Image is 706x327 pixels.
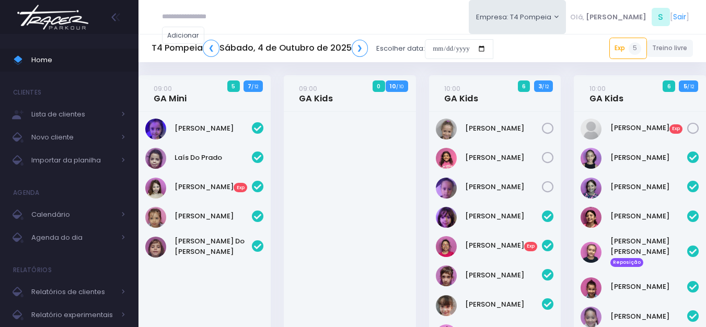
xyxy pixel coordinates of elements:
a: [PERSON_NAME] [610,153,688,163]
img: Anne Mizugai [436,236,457,257]
small: 10:00 [589,84,606,94]
span: Home [31,53,125,67]
span: Exp [524,242,538,251]
a: [PERSON_NAME] [465,123,542,134]
a: [PERSON_NAME] [610,282,688,292]
div: Escolher data: [152,37,493,61]
a: 09:00GA Kids [299,83,333,104]
img: STELLA ARAUJO LAGUNA [581,277,601,298]
a: [PERSON_NAME]Exp [465,240,542,251]
a: 10:00GA Kids [444,83,478,104]
a: [PERSON_NAME] [175,123,252,134]
span: Importar da planilha [31,154,115,167]
h4: Clientes [13,82,41,103]
span: Relatórios de clientes [31,285,115,299]
small: / 12 [542,84,549,90]
a: 09:00GA Mini [154,83,187,104]
img: Maria Júlia Santos Spada [581,242,601,263]
img: Helena Zanchetta [436,295,457,316]
a: Exp5 [609,38,647,59]
span: [PERSON_NAME] [586,12,646,22]
a: [PERSON_NAME] [465,153,542,163]
strong: 10 [390,82,396,90]
span: 5 [227,80,240,92]
a: [PERSON_NAME]Exp [175,182,252,192]
small: / 10 [396,84,403,90]
a: [PERSON_NAME] [PERSON_NAME] Reposição [610,236,688,267]
a: [PERSON_NAME] [610,182,688,192]
span: Exp [234,183,247,192]
a: [PERSON_NAME] [610,311,688,322]
a: ❯ [352,40,368,57]
strong: 7 [248,82,251,90]
img: Carmen Borga Le Guevellou [436,265,457,286]
a: Treino livre [647,40,693,57]
a: Adicionar [162,27,205,44]
h4: Agenda [13,182,40,203]
span: Exp [669,124,683,134]
span: 6 [518,80,530,92]
small: / 12 [251,84,258,90]
img: Luísa do Prado Pereira Alves [145,237,166,258]
a: 10:00GA Kids [589,83,623,104]
a: [PERSON_NAME] [465,182,542,192]
strong: 5 [684,82,687,90]
a: [PERSON_NAME] [465,270,542,281]
a: Sair [673,11,686,22]
img: Laís do Prado Pereira Alves [145,148,166,169]
span: Reposição [610,258,644,267]
img: Naya R. H. Miranda [436,178,457,198]
img: Cecília Mello [436,119,457,139]
img: Alice Ouafa [436,207,457,228]
span: Calendário [31,208,115,221]
img: Isabela Sandes [581,207,601,228]
img: Maria Orpheu [436,148,457,169]
a: [PERSON_NAME] [465,299,542,310]
small: / 12 [687,84,694,90]
a: Laís Do Prado [175,153,252,163]
small: 10:00 [444,84,460,94]
small: 09:00 [299,84,317,94]
a: [PERSON_NAME] [465,211,542,221]
div: [ ] [566,5,693,29]
span: Lista de clientes [31,108,115,121]
img: Luísa Veludo Uchôa [145,207,166,228]
span: Relatório experimentais [31,308,115,322]
img: Leticia barros [581,119,601,139]
a: [PERSON_NAME] [610,211,688,221]
img: Luiza Chimionato [145,178,166,198]
a: [PERSON_NAME] [175,211,252,221]
a: [PERSON_NAME]Exp [610,123,688,133]
a: [PERSON_NAME] Do [PERSON_NAME] [175,236,252,256]
img: Irene Zylbersztajn de Sá [581,178,601,198]
small: 09:00 [154,84,172,94]
span: 6 [663,80,675,92]
span: Novo cliente [31,131,115,144]
img: Helena Mendes Leone [145,119,166,139]
span: S [652,8,670,26]
h5: T4 Pompeia Sábado, 4 de Outubro de 2025 [152,40,368,57]
strong: 3 [538,82,542,90]
img: Helena Magrini Aguiar [581,148,601,169]
span: Olá, [570,12,584,22]
span: 5 [629,42,641,55]
span: Agenda do dia [31,231,115,244]
span: 0 [373,80,385,92]
h4: Relatórios [13,260,52,281]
